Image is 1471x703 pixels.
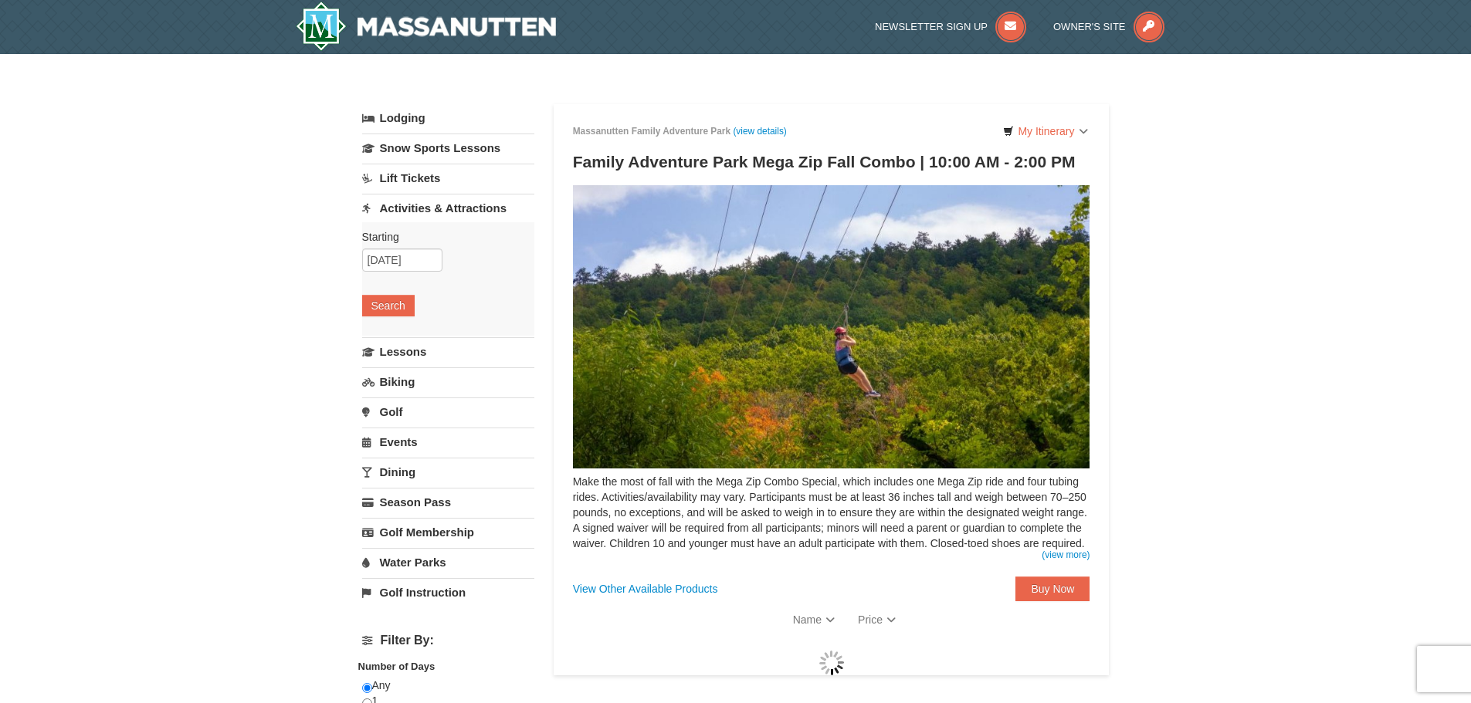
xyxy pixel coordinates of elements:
a: Newsletter Sign Up [875,21,1026,32]
a: Owner's Site [1053,21,1164,32]
label: Starting [362,229,523,245]
a: Water Parks [362,548,534,576]
a: Golf [362,397,534,426]
img: Massanutten Resort Logo [296,2,557,51]
span: Massanutten Family Adventure Park [573,126,730,137]
div: (view more) [1042,547,1090,563]
h4: Filter By: [362,634,534,647]
a: Activities & Attractions [362,194,534,222]
span: Owner's Site [1053,21,1126,32]
a: Events [362,428,534,456]
a: Massanutten Resort [296,2,557,51]
a: Dining [362,458,534,486]
a: Golf Membership [362,518,534,546]
a: Golf Instruction [362,578,534,607]
a: Lift Tickets [362,164,534,192]
a: My Itinerary [993,120,1097,143]
div: (view details) [733,123,786,139]
a: Lessons [362,337,534,366]
h3: Family Adventure Park Mega Zip Fall Combo | 10:00 AM - 2:00 PM [573,147,1090,177]
a: Biking [362,367,534,396]
a: Snow Sports Lessons [362,134,534,162]
a: Season Pass [362,488,534,516]
img: wait gif [819,651,844,675]
span: Newsletter Sign Up [875,21,988,32]
div: View Other Available Products [573,576,718,601]
img: featured product photo [573,185,1090,468]
a: Lodging [362,104,534,132]
a: Name [781,604,846,635]
a: Price [846,604,907,635]
strong: Number of Days [358,661,436,672]
button: Search [362,295,415,316]
div: Make the most of fall with the Mega Zip Combo Special, which includes one Mega Zip ride and four ... [573,474,1090,551]
button: Buy Now [1015,576,1090,601]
